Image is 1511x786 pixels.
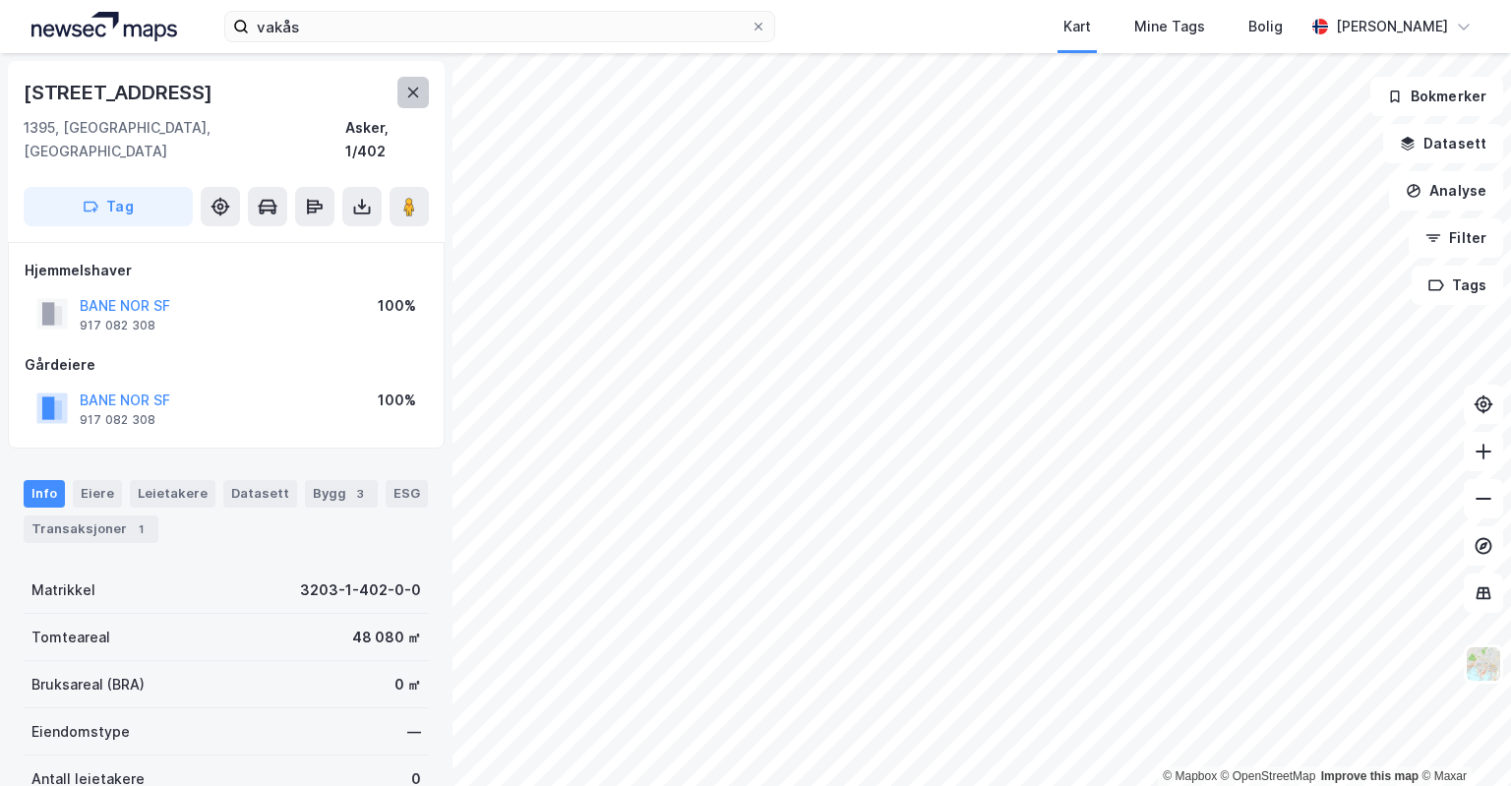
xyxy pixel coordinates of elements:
[1248,15,1283,38] div: Bolig
[300,578,421,602] div: 3203-1-402-0-0
[73,480,122,508] div: Eiere
[1412,266,1503,305] button: Tags
[394,673,421,696] div: 0 ㎡
[24,480,65,508] div: Info
[80,318,155,333] div: 917 082 308
[24,515,158,543] div: Transaksjoner
[31,578,95,602] div: Matrikkel
[1221,769,1316,783] a: OpenStreetMap
[1409,218,1503,258] button: Filter
[352,626,421,649] div: 48 080 ㎡
[1321,769,1419,783] a: Improve this map
[1063,15,1091,38] div: Kart
[345,116,429,163] div: Asker, 1/402
[1134,15,1205,38] div: Mine Tags
[1413,692,1511,786] iframe: Chat Widget
[31,720,130,744] div: Eiendomstype
[130,480,215,508] div: Leietakere
[378,294,416,318] div: 100%
[131,519,151,539] div: 1
[350,484,370,504] div: 3
[1465,645,1502,683] img: Z
[31,626,110,649] div: Tomteareal
[378,389,416,412] div: 100%
[24,77,216,108] div: [STREET_ADDRESS]
[305,480,378,508] div: Bygg
[1370,77,1503,116] button: Bokmerker
[24,116,345,163] div: 1395, [GEOGRAPHIC_DATA], [GEOGRAPHIC_DATA]
[80,412,155,428] div: 917 082 308
[24,187,193,226] button: Tag
[25,259,428,282] div: Hjemmelshaver
[31,673,145,696] div: Bruksareal (BRA)
[249,12,751,41] input: Søk på adresse, matrikkel, gårdeiere, leietakere eller personer
[1413,692,1511,786] div: Kontrollprogram for chat
[31,12,177,41] img: logo.a4113a55bc3d86da70a041830d287a7e.svg
[1163,769,1217,783] a: Mapbox
[407,720,421,744] div: —
[223,480,297,508] div: Datasett
[1389,171,1503,211] button: Analyse
[1336,15,1448,38] div: [PERSON_NAME]
[1383,124,1503,163] button: Datasett
[25,353,428,377] div: Gårdeiere
[386,480,428,508] div: ESG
